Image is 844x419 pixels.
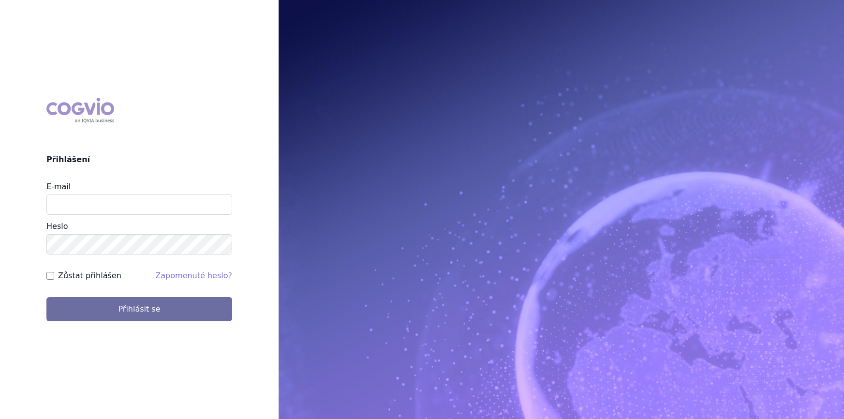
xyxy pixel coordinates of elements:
[46,222,68,231] label: Heslo
[58,270,121,282] label: Zůstat přihlášen
[46,98,114,123] div: COGVIO
[46,154,232,165] h2: Přihlášení
[46,182,71,191] label: E-mail
[46,297,232,321] button: Přihlásit se
[155,271,232,280] a: Zapomenuté heslo?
